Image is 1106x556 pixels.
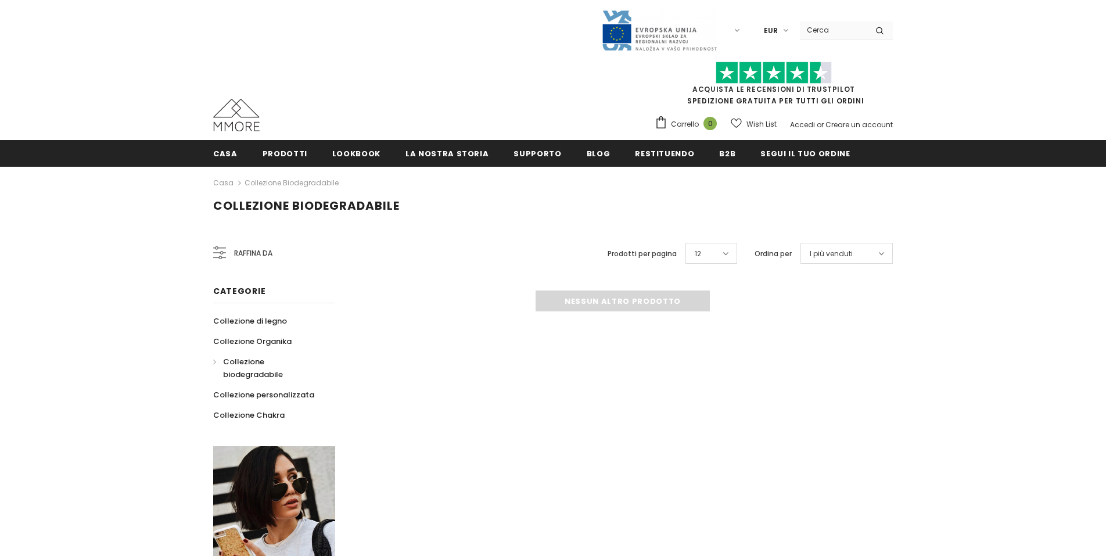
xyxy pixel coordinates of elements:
span: La nostra storia [405,148,489,159]
span: B2B [719,148,735,159]
span: Collezione Chakra [213,410,285,421]
span: Prodotti [263,148,307,159]
span: Lookbook [332,148,380,159]
a: Acquista le recensioni di TrustPilot [692,84,855,94]
a: Restituendo [635,140,694,166]
a: Javni Razpis [601,25,717,35]
span: Casa [213,148,238,159]
a: B2B [719,140,735,166]
label: Ordina per [755,248,792,260]
span: Collezione biodegradabile [213,198,400,214]
span: Collezione biodegradabile [223,356,283,380]
input: Search Site [800,21,867,38]
a: La nostra storia [405,140,489,166]
span: supporto [513,148,561,159]
span: 12 [695,248,701,260]
a: Collezione biodegradabile [245,178,339,188]
a: Collezione Chakra [213,405,285,425]
a: Segui il tuo ordine [760,140,850,166]
a: Collezione biodegradabile [213,351,322,385]
span: Wish List [746,119,777,130]
img: Casi MMORE [213,99,260,131]
span: SPEDIZIONE GRATUITA PER TUTTI GLI ORDINI [655,67,893,106]
a: Wish List [731,114,777,134]
span: or [817,120,824,130]
a: Casa [213,176,234,190]
a: Accedi [790,120,815,130]
span: I più venduti [810,248,853,260]
span: Collezione Organika [213,336,292,347]
a: Collezione personalizzata [213,385,314,405]
span: Carrello [671,119,699,130]
span: Restituendo [635,148,694,159]
span: 0 [703,117,717,130]
label: Prodotti per pagina [608,248,677,260]
span: Collezione di legno [213,315,287,327]
img: Fidati di Pilot Stars [716,62,832,84]
a: Collezione Organika [213,331,292,351]
span: Categorie [213,285,265,297]
a: Prodotti [263,140,307,166]
a: Casa [213,140,238,166]
a: Creare un account [825,120,893,130]
img: Javni Razpis [601,9,717,52]
a: Blog [587,140,611,166]
span: Raffina da [234,247,272,260]
span: Segui il tuo ordine [760,148,850,159]
span: EUR [764,25,778,37]
a: Lookbook [332,140,380,166]
span: Collezione personalizzata [213,389,314,400]
span: Blog [587,148,611,159]
a: supporto [513,140,561,166]
a: Carrello 0 [655,116,723,133]
a: Collezione di legno [213,311,287,331]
